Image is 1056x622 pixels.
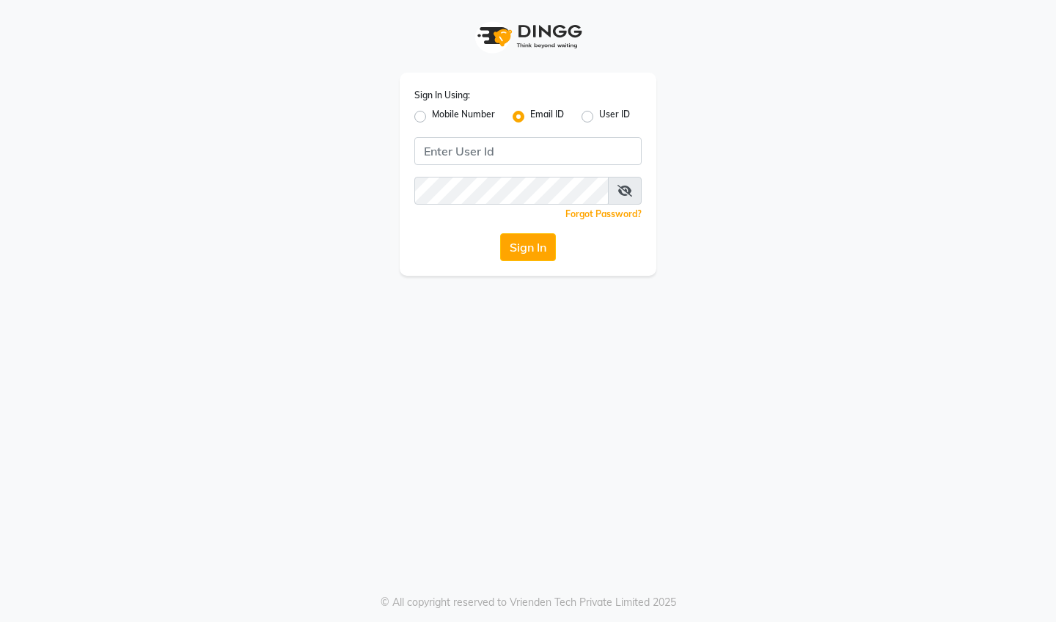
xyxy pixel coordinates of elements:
[432,108,495,125] label: Mobile Number
[565,208,642,219] a: Forgot Password?
[469,15,587,58] img: logo1.svg
[414,89,470,102] label: Sign In Using:
[500,233,556,261] button: Sign In
[414,137,642,165] input: Username
[530,108,564,125] label: Email ID
[599,108,630,125] label: User ID
[414,177,609,205] input: Username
